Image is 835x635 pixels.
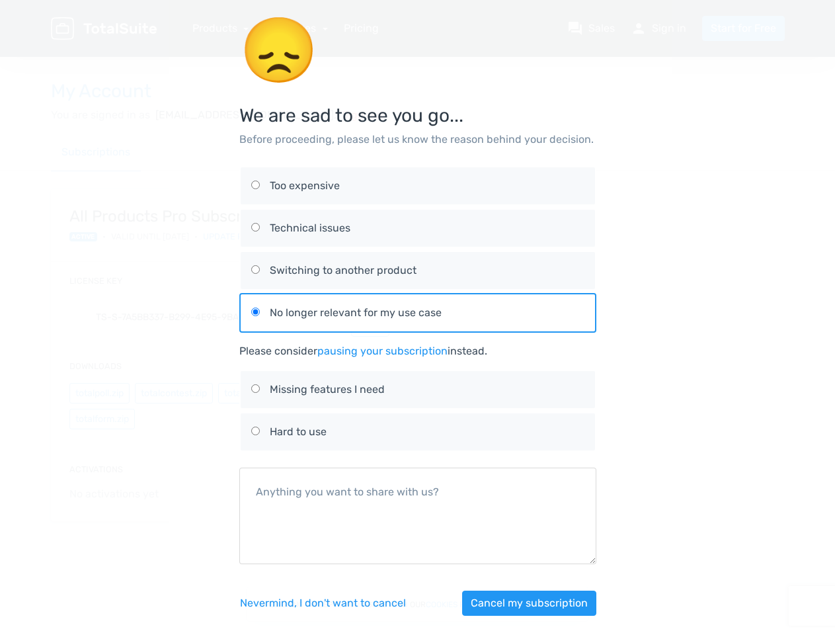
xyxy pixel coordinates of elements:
[251,427,260,435] input: Hard to use Hard to use
[239,132,596,148] p: Before proceeding, please let us know the reason behind your decision.
[251,223,260,232] input: Technical issues Technical issues
[317,345,448,357] a: pausing your subscription
[270,382,584,398] div: Missing features I need
[251,413,584,450] label: Hard to use
[251,265,260,274] input: Switching to another product Switching to another product
[251,371,584,408] label: Missing features I need
[251,384,260,393] input: Missing features I need Missing features I need
[270,263,584,278] div: Switching to another product
[251,294,584,331] label: No longer relevant for my use case
[251,252,584,289] label: Switching to another product
[462,591,596,616] button: Cancel my subscription
[270,178,584,194] div: Too expensive
[251,167,584,204] label: Too expensive
[239,591,407,616] button: Nevermind, I don't want to cancel
[239,16,596,126] h3: We are sad to see you go...
[251,308,260,316] input: No longer relevant for my use case No longer relevant for my use case
[239,343,596,359] div: Please consider instead.
[270,220,584,236] div: Technical issues
[251,210,584,247] label: Technical issues
[239,13,319,88] span: 😞
[270,305,584,321] div: No longer relevant for my use case
[270,424,584,440] div: Hard to use
[251,181,260,189] input: Too expensive Too expensive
